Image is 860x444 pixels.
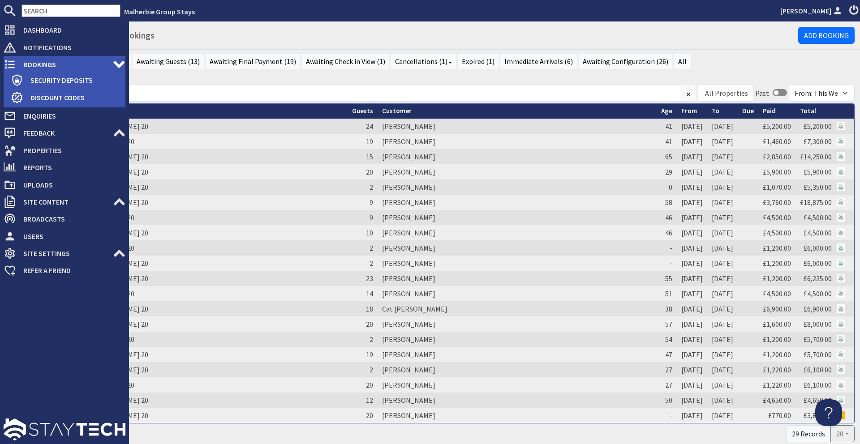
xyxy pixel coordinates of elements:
a: £4,500.00 [804,289,832,298]
div: Combobox [698,85,753,102]
a: Security Deposits [11,73,125,87]
a: Site Content [4,195,125,209]
td: 38 [657,301,677,316]
span: 10 [366,228,373,237]
a: £4,650.00 [804,396,832,405]
td: [DATE] [707,179,738,195]
span: Security Deposits [23,73,125,87]
a: Immediate Arrivals (6) [500,54,577,69]
td: [PERSON_NAME] [378,195,657,210]
td: [DATE] [707,256,738,271]
a: £4,500.00 [763,228,791,237]
img: Referer: Malherbie Group Stays [837,198,845,206]
iframe: Toggle Customer Support [815,399,842,426]
span: Discount Codes [23,90,125,105]
td: [DATE] [677,134,707,149]
a: From [681,107,697,115]
a: Expired (1) [458,54,499,69]
a: To [712,107,719,115]
td: [DATE] [707,332,738,347]
span: 9 [370,198,373,207]
a: £5,700.00 [804,350,832,359]
td: [DATE] [677,179,707,195]
td: [DATE] [677,271,707,286]
span: 2 [370,259,373,268]
td: [DATE] [677,286,707,301]
td: 58 [657,195,677,210]
td: [DATE] [707,149,738,164]
a: £4,500.00 [804,228,832,237]
a: £5,200.00 [804,122,832,131]
td: - [657,408,677,423]
span: Properties [16,143,125,158]
td: [DATE] [677,256,707,271]
td: 57 [657,316,677,332]
img: Referer: Malherbie Group Stays [837,304,845,313]
img: Referer: Malherbie Group Stays [837,320,845,328]
a: £5,700.00 [804,335,832,344]
a: £1,220.00 [763,380,791,389]
td: 29 [657,164,677,179]
span: 20 [366,411,373,420]
a: £1,460.00 [763,137,791,146]
img: Referer: Malherbie Group Stays [837,259,845,267]
a: Uploads [4,178,125,192]
td: 41 [657,119,677,134]
img: Referer: Malherbie Group Stays [837,380,845,389]
span: 15 [366,152,373,161]
div: Past [755,88,769,98]
td: [DATE] [677,164,707,179]
a: Cancellations (1) [391,54,456,69]
td: - [657,240,677,256]
td: 47 [657,347,677,362]
a: Discount Codes [11,90,125,105]
a: £1,200.00 [763,350,791,359]
span: 2 [370,365,373,374]
td: [PERSON_NAME] [378,119,657,134]
div: 29 Records [786,425,831,442]
a: Dashboard [4,23,125,37]
a: £8,000.00 [804,320,832,329]
input: SEARCH [21,4,120,17]
td: [DATE] [677,301,707,316]
a: £5,200.00 [763,122,791,131]
td: [DATE] [677,332,707,347]
td: [PERSON_NAME] [378,179,657,195]
a: £3,760.00 [763,198,791,207]
td: 27 [657,377,677,393]
span: 14 [366,289,373,298]
img: Referer: Malherbie Group Stays [837,152,845,161]
a: £3,850.00 [804,411,832,420]
a: £1,200.00 [763,259,791,268]
td: [DATE] [707,347,738,362]
span: Broadcasts [16,212,125,226]
td: [DATE] [707,240,738,256]
td: [DATE] [677,149,707,164]
td: [DATE] [707,164,738,179]
td: [DATE] [707,408,738,423]
span: 9 [370,213,373,222]
a: £5,900.00 [804,167,832,176]
a: £6,900.00 [763,304,791,313]
td: [PERSON_NAME] [378,362,657,377]
span: 24 [366,122,373,131]
td: [DATE] [707,377,738,393]
a: Users [4,229,125,243]
a: £1,200.00 [763,243,791,252]
td: [DATE] [677,119,707,134]
a: £6,900.00 [804,304,832,313]
td: [DATE] [677,210,707,225]
input: Search... [27,85,681,102]
span: Site Content [16,195,113,209]
a: Broadcasts [4,212,125,226]
td: 41 [657,134,677,149]
a: Notifications [4,40,125,55]
a: £4,500.00 [763,213,791,222]
td: [PERSON_NAME] [378,271,657,286]
a: Enquiries [4,109,125,123]
a: £6,100.00 [804,365,832,374]
td: [PERSON_NAME] [378,377,657,393]
td: [DATE] [707,393,738,408]
a: £1,200.00 [763,274,791,283]
span: 2 [370,243,373,252]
